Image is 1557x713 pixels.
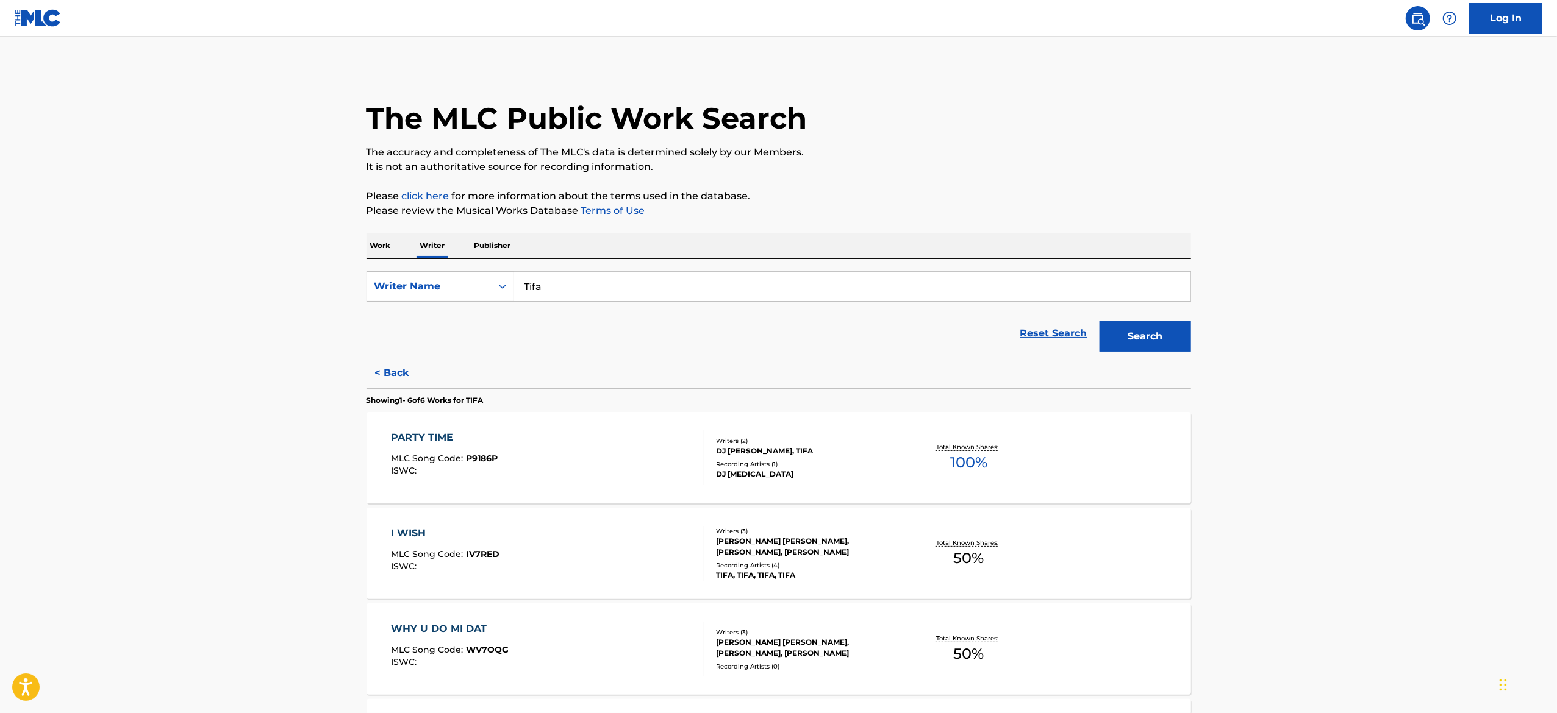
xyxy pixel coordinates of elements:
span: P9186P [466,453,498,464]
div: DJ [MEDICAL_DATA] [716,469,900,480]
span: 50 % [953,643,984,665]
a: click here [402,190,449,202]
div: WHY U DO MI DAT [391,622,509,636]
a: PARTY TIMEMLC Song Code:P9186PISWC:Writers (2)DJ [PERSON_NAME], TIFARecording Artists (1)DJ [MEDI... [367,412,1191,503]
span: ISWC : [391,465,420,476]
p: Please for more information about the terms used in the database. [367,189,1191,204]
p: The accuracy and completeness of The MLC's data is determined solely by our Members. [367,145,1191,160]
div: TIFA, TIFA, TIFA, TIFA [716,570,900,581]
button: Search [1100,321,1191,352]
div: [PERSON_NAME] [PERSON_NAME], [PERSON_NAME], [PERSON_NAME] [716,637,900,659]
p: Writer [417,233,449,258]
div: PARTY TIME [391,430,498,445]
div: DJ [PERSON_NAME], TIFA [716,445,900,456]
p: Publisher [471,233,515,258]
p: Total Known Shares: [936,634,1001,643]
div: Writers ( 3 ) [716,628,900,637]
span: WV7OQG [466,644,509,655]
a: Reset Search [1014,320,1093,347]
div: I WISH [391,526,499,541]
span: IV7RED [466,548,499,559]
div: Writers ( 3 ) [716,527,900,536]
p: It is not an authoritative source for recording information. [367,160,1191,174]
div: Recording Artists ( 0 ) [716,662,900,671]
a: I WISHMLC Song Code:IV7REDISWC:Writers (3)[PERSON_NAME] [PERSON_NAME], [PERSON_NAME], [PERSON_NAM... [367,508,1191,599]
p: Total Known Shares: [936,442,1001,452]
a: Terms of Use [579,205,645,216]
div: [PERSON_NAME] [PERSON_NAME], [PERSON_NAME], [PERSON_NAME] [716,536,900,558]
span: MLC Song Code : [391,644,466,655]
span: ISWC : [391,656,420,667]
button: < Back [367,358,440,388]
div: Drag [1500,667,1507,703]
a: WHY U DO MI DATMLC Song Code:WV7OQGISWC:Writers (3)[PERSON_NAME] [PERSON_NAME], [PERSON_NAME], [P... [367,603,1191,695]
p: Showing 1 - 6 of 6 Works for TIFA [367,395,484,406]
img: MLC Logo [15,9,62,27]
div: Recording Artists ( 4 ) [716,561,900,570]
span: ISWC : [391,561,420,572]
p: Please review the Musical Works Database [367,204,1191,218]
p: Work [367,233,395,258]
iframe: Chat Widget [1496,654,1557,713]
p: Total Known Shares: [936,538,1001,547]
span: 50 % [953,547,984,569]
img: help [1442,11,1457,26]
h1: The MLC Public Work Search [367,100,807,137]
div: Writers ( 2 ) [716,436,900,445]
img: search [1411,11,1425,26]
span: MLC Song Code : [391,453,466,464]
span: MLC Song Code : [391,548,466,559]
a: Log In [1469,3,1542,34]
div: Help [1437,6,1462,30]
span: 100 % [950,452,987,474]
form: Search Form [367,271,1191,358]
div: Writer Name [374,279,484,294]
a: Public Search [1406,6,1430,30]
div: Recording Artists ( 1 ) [716,459,900,469]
